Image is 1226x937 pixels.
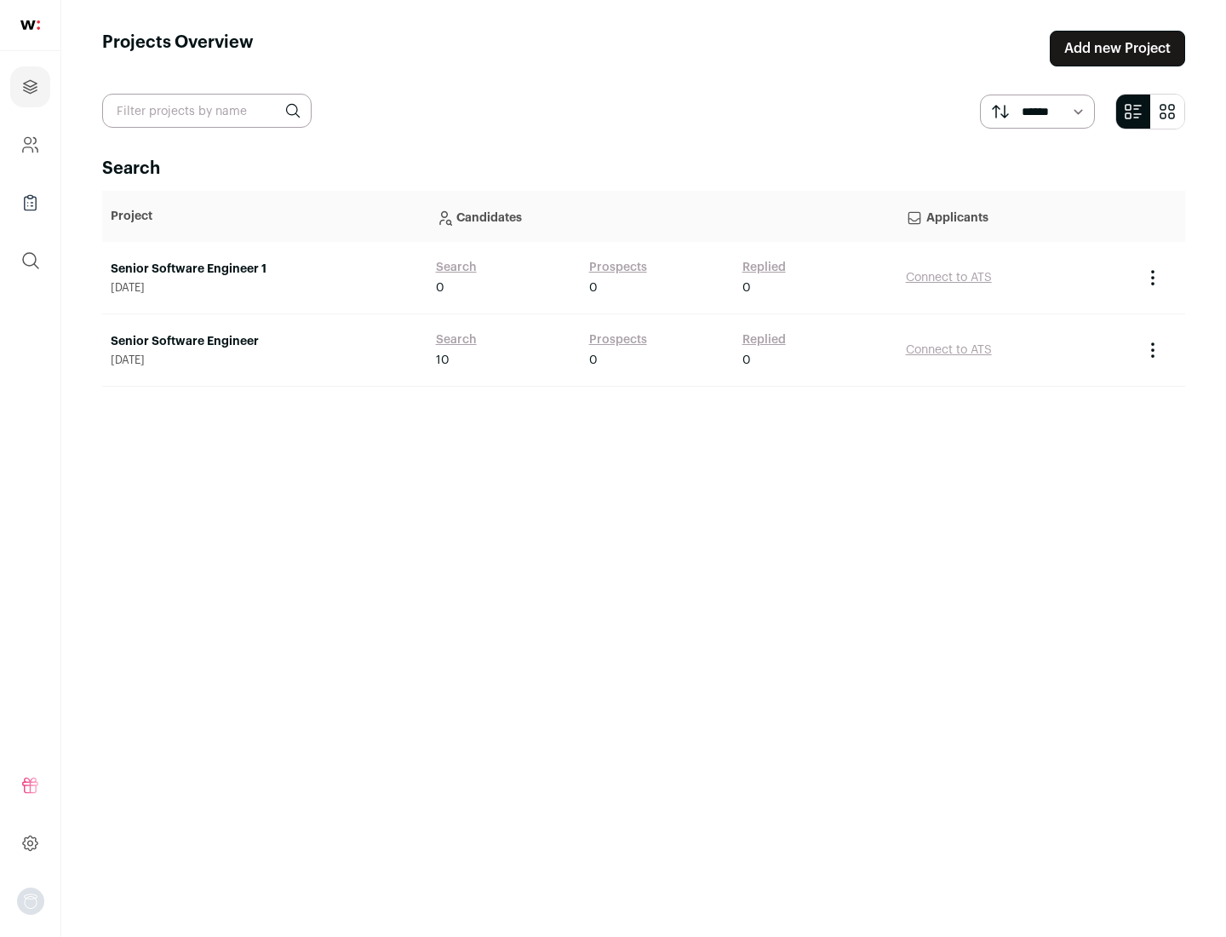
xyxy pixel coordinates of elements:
[742,279,751,296] span: 0
[906,272,992,284] a: Connect to ATS
[436,199,889,233] p: Candidates
[17,888,44,915] img: nopic.png
[436,331,477,348] a: Search
[1050,31,1185,66] a: Add new Project
[10,66,50,107] a: Projects
[17,888,44,915] button: Open dropdown
[10,124,50,165] a: Company and ATS Settings
[906,199,1126,233] p: Applicants
[111,281,419,295] span: [DATE]
[589,259,647,276] a: Prospects
[1143,340,1163,360] button: Project Actions
[436,352,450,369] span: 10
[111,261,419,278] a: Senior Software Engineer 1
[906,344,992,356] a: Connect to ATS
[111,354,419,367] span: [DATE]
[102,157,1185,181] h2: Search
[102,94,312,128] input: Filter projects by name
[589,279,598,296] span: 0
[111,208,419,225] p: Project
[742,259,786,276] a: Replied
[111,333,419,350] a: Senior Software Engineer
[589,352,598,369] span: 0
[436,279,444,296] span: 0
[742,352,751,369] span: 0
[102,31,254,66] h1: Projects Overview
[1143,267,1163,288] button: Project Actions
[10,182,50,223] a: Company Lists
[20,20,40,30] img: wellfound-shorthand-0d5821cbd27db2630d0214b213865d53afaa358527fdda9d0ea32b1df1b89c2c.svg
[589,331,647,348] a: Prospects
[742,331,786,348] a: Replied
[436,259,477,276] a: Search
